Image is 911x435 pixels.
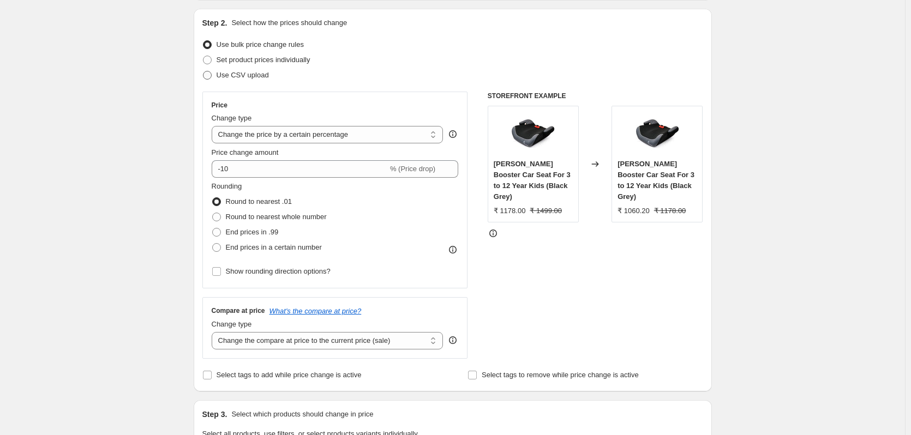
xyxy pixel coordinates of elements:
span: [PERSON_NAME] Booster Car Seat For 3 to 12 Year Kids (Black Grey) [618,160,694,201]
h2: Step 2. [202,17,227,28]
h6: STOREFRONT EXAMPLE [488,92,703,100]
span: [PERSON_NAME] Booster Car Seat For 3 to 12 Year Kids (Black Grey) [494,160,571,201]
span: Select tags to remove while price change is active [482,371,639,379]
span: Show rounding direction options? [226,267,331,275]
h2: Step 3. [202,409,227,420]
img: 1_Custom_ea7c9599-067c-43ba-be0c-7a0320a8d295_80x.jpg [636,112,679,155]
div: help [447,129,458,140]
span: Set product prices individually [217,56,310,64]
span: End prices in a certain number [226,243,322,251]
p: Select how the prices should change [231,17,347,28]
button: What's the compare at price? [269,307,362,315]
strike: ₹ 1499.00 [530,206,562,216]
strike: ₹ 1178.00 [654,206,686,216]
div: help [447,335,458,346]
span: Round to nearest .01 [226,197,292,206]
span: Select tags to add while price change is active [217,371,362,379]
div: ₹ 1178.00 [494,206,526,216]
span: Use CSV upload [217,71,269,79]
h3: Compare at price [212,306,265,315]
span: Change type [212,114,252,122]
span: Use bulk price change rules [217,40,304,49]
span: % (Price drop) [390,165,435,173]
span: Price change amount [212,148,279,156]
span: Change type [212,320,252,328]
span: Round to nearest whole number [226,213,327,221]
img: 1_Custom_ea7c9599-067c-43ba-be0c-7a0320a8d295_80x.jpg [511,112,555,155]
span: Rounding [212,182,242,190]
div: ₹ 1060.20 [618,206,650,216]
span: End prices in .99 [226,228,279,236]
input: -15 [212,160,388,178]
h3: Price [212,101,227,110]
p: Select which products should change in price [231,409,373,420]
